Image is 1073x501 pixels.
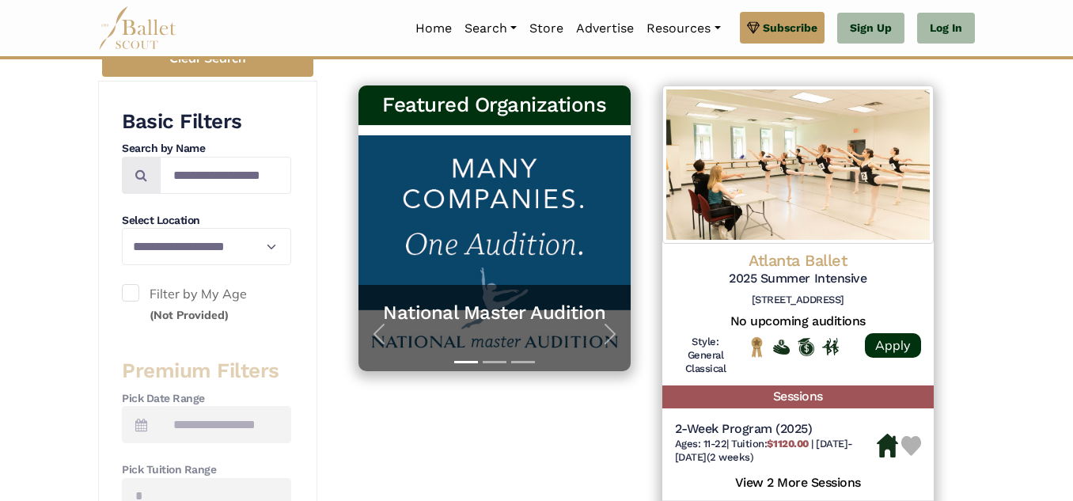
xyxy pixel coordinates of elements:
label: Filter by My Age [122,284,291,325]
a: Store [523,12,570,45]
h3: Featured Organizations [371,92,618,119]
h3: Premium Filters [122,358,291,385]
img: Logo [662,85,935,244]
a: Apply [865,333,921,358]
a: Subscribe [740,12,825,44]
h5: Sessions [662,385,935,408]
img: Offers Scholarship [798,338,814,356]
span: [DATE]-[DATE] (2 weeks) [675,438,853,463]
img: gem.svg [747,19,760,36]
a: Sign Up [837,13,904,44]
a: Home [409,12,458,45]
a: Search [458,12,523,45]
h3: Basic Filters [122,108,291,135]
b: $1120.00 [767,438,808,450]
h6: | | [675,438,878,465]
h4: Pick Date Range [122,391,291,407]
button: Slide 1 [454,353,478,371]
h4: Pick Tuition Range [122,462,291,478]
a: Resources [640,12,726,45]
button: Slide 3 [511,353,535,371]
small: (Not Provided) [150,308,229,322]
h5: View 2 More Sessions [675,471,922,492]
input: Search by names... [160,157,291,194]
span: Ages: 11-22 [675,438,727,450]
h5: 2-Week Program (2025) [675,421,878,438]
h6: Style: General Classical [675,336,737,376]
h6: [STREET_ADDRESS] [675,294,922,307]
a: Advertise [570,12,640,45]
button: Slide 2 [483,353,506,371]
h5: No upcoming auditions [675,313,922,330]
h4: Search by Name [122,141,291,157]
img: Housing Available [877,434,898,457]
img: Offers Financial Aid [773,340,790,355]
span: Subscribe [763,19,817,36]
h4: Atlanta Ballet [675,250,922,271]
h5: 2025 Summer Intensive [675,271,922,287]
h4: Select Location [122,213,291,229]
span: Tuition: [731,438,811,450]
img: Heart [901,436,921,456]
img: National [749,336,765,357]
img: In Person [822,338,839,355]
a: Log In [917,13,975,44]
a: National Master Audition [374,301,615,325]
